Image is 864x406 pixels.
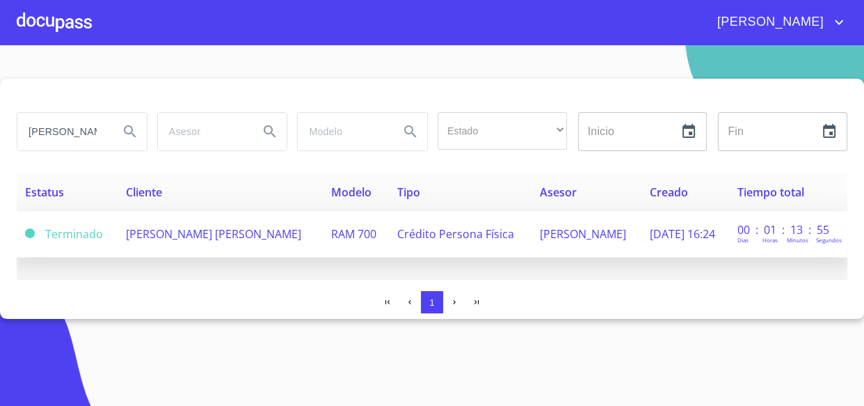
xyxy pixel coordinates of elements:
[25,228,35,238] span: Terminado
[45,226,103,242] span: Terminado
[737,185,804,200] span: Tiempo total
[650,185,688,200] span: Creado
[429,297,434,308] span: 1
[421,291,443,313] button: 1
[737,236,749,244] p: Dias
[707,11,831,33] span: [PERSON_NAME]
[253,115,287,148] button: Search
[438,112,567,150] div: ​
[540,185,577,200] span: Asesor
[394,115,427,148] button: Search
[650,226,715,242] span: [DATE] 16:24
[113,115,147,148] button: Search
[25,185,64,200] span: Estatus
[737,222,831,237] p: 00 : 01 : 13 : 55
[787,236,808,244] p: Minutos
[126,226,301,242] span: [PERSON_NAME] [PERSON_NAME]
[816,236,842,244] p: Segundos
[397,185,420,200] span: Tipo
[762,236,778,244] p: Horas
[158,113,248,150] input: search
[331,185,371,200] span: Modelo
[540,226,626,242] span: [PERSON_NAME]
[126,185,162,200] span: Cliente
[298,113,388,150] input: search
[707,11,847,33] button: account of current user
[397,226,514,242] span: Crédito Persona Física
[331,226,376,242] span: RAM 700
[17,113,108,150] input: search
